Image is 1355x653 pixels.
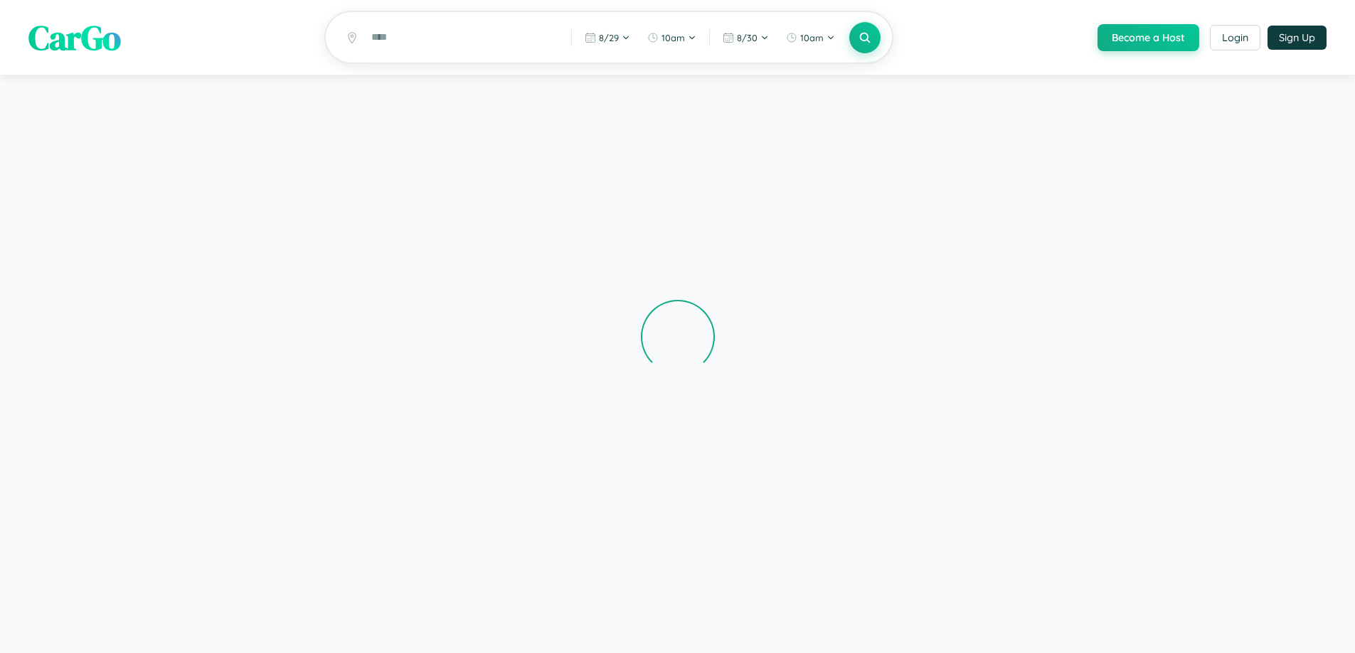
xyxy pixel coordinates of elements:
[578,26,637,49] button: 8/29
[737,32,758,43] span: 8 / 30
[716,26,776,49] button: 8/30
[28,14,121,61] span: CarGo
[640,26,703,49] button: 10am
[661,32,685,43] span: 10am
[779,26,842,49] button: 10am
[1268,26,1327,50] button: Sign Up
[1098,24,1199,51] button: Become a Host
[1210,25,1260,50] button: Login
[599,32,619,43] span: 8 / 29
[800,32,824,43] span: 10am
